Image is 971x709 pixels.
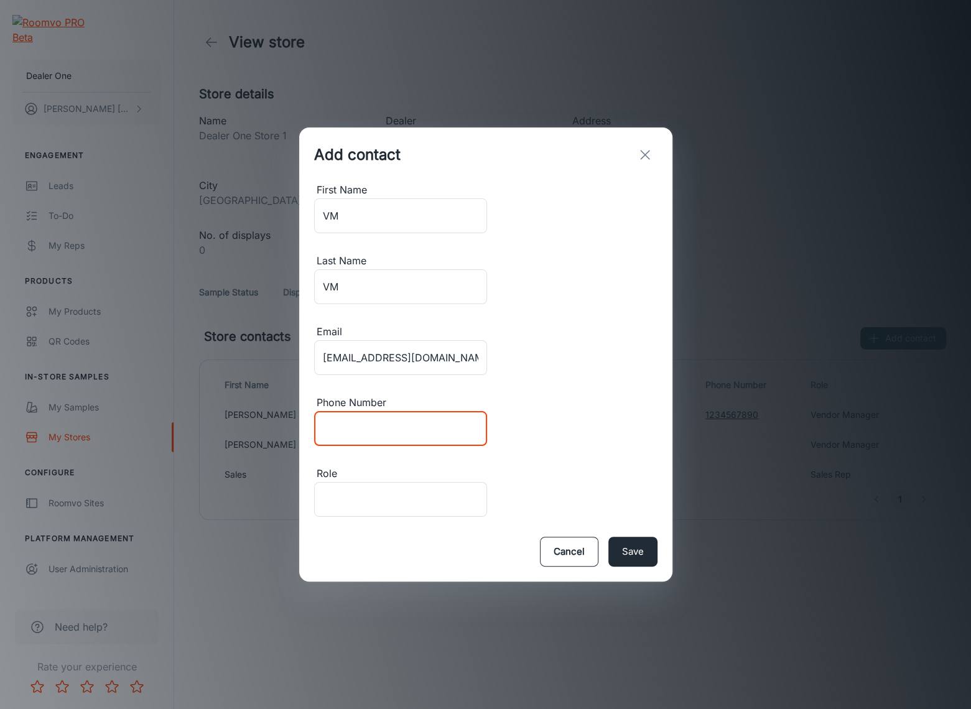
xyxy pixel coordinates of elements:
[314,324,487,340] div: Email
[314,182,487,198] div: First Name
[314,144,401,166] div: Add contact
[633,142,657,167] button: exit
[608,537,657,567] button: Save
[540,537,598,567] button: Cancel
[314,395,487,411] div: Phone Number
[314,466,487,482] div: Role
[314,253,487,269] div: Last Name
